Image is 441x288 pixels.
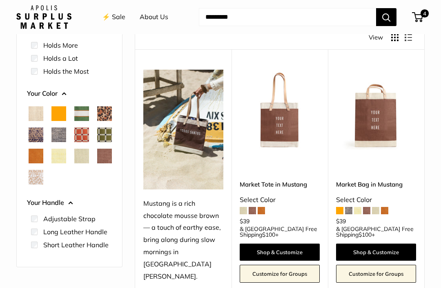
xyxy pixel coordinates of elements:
span: & [GEOGRAPHIC_DATA] Free Shipping + [240,226,320,237]
div: Select Color [336,194,416,206]
span: $39 [336,218,346,225]
label: Adjustable Strap [43,214,96,224]
button: Chenille Window Brick [74,128,89,142]
button: Your Handle [27,197,112,209]
span: 4 [421,9,429,18]
img: Mustang is a rich chocolate mousse brown — a touch of earthy ease, bring along during slow mornin... [143,70,223,189]
button: Mustang [97,149,112,163]
a: Market Bag in MustangMarket Bag in Mustang [336,70,416,149]
a: Shop & Customize [240,244,320,261]
label: Holds the Most [43,66,89,76]
button: Natural [29,106,43,121]
a: ⚡️ Sale [102,11,125,23]
button: Cognac [29,149,43,163]
button: Cheetah [97,106,112,121]
label: Long Leather Handle [43,227,107,237]
a: Customize for Groups [336,265,416,283]
button: Display products as list [405,34,412,41]
button: White Porcelain [29,170,43,185]
img: Market Bag in Mustang [336,70,416,149]
a: Customize for Groups [240,265,320,283]
span: $100 [262,231,275,238]
button: Chenille Window Sage [97,128,112,142]
div: Mustang is a rich chocolate mousse brown — a touch of earthy ease, bring along during slow mornin... [143,198,223,283]
button: Daisy [51,149,66,163]
label: Holds More [43,40,78,50]
button: Display products as grid [391,34,399,41]
a: Shop & Customize [336,244,416,261]
a: Market Tote in MustangMarket Tote in Mustang [240,70,320,149]
span: View [369,32,383,43]
span: $100 [359,231,372,238]
span: $39 [240,218,249,225]
button: Court Green [74,106,89,121]
button: Mint Sorbet [74,149,89,163]
img: Market Tote in Mustang [240,70,320,149]
span: & [GEOGRAPHIC_DATA] Free Shipping + [336,226,416,237]
div: Select Color [240,194,320,206]
a: Market Bag in Mustang [336,180,416,189]
input: Search... [199,8,376,26]
a: 4 [413,12,423,22]
button: Search [376,8,396,26]
button: Chambray [51,128,66,142]
a: Market Tote in Mustang [240,180,320,189]
label: Holds a Lot [43,53,78,63]
img: Apolis: Surplus Market [16,5,71,29]
label: Short Leather Handle [43,240,109,250]
button: Blue Porcelain [29,128,43,142]
button: Orange [51,106,66,121]
button: Your Color [27,88,112,100]
a: About Us [140,11,168,23]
